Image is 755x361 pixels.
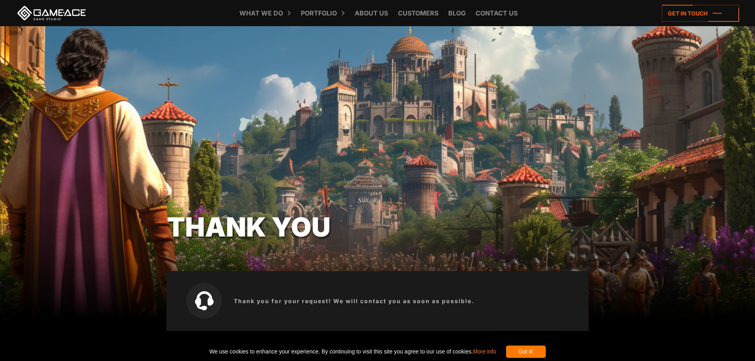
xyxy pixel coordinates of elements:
[166,271,589,331] div: Thank you for your request! We will contact you as soon as possible.
[167,207,589,247] div: Thank you
[473,348,496,355] a: More info
[506,346,546,358] div: Got it!
[209,346,496,358] span: We use cookies to enhance your experience. By continuing to visit this site you agree to our use ...
[662,5,739,22] a: Get in touch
